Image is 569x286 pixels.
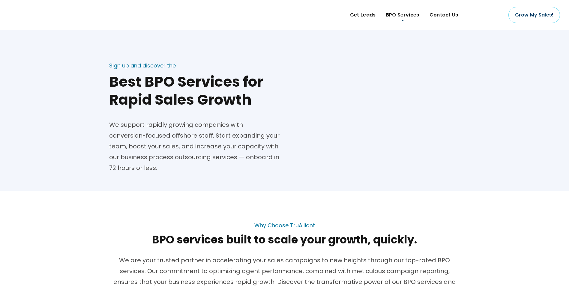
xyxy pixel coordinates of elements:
div: Why Choose TruAlliant [254,222,315,228]
span: BPO Services [386,10,419,19]
span: Get Leads [350,10,376,19]
h2: Best BPO Services for Rapid Sales Growth [109,73,280,109]
span: Contact Us [430,10,458,19]
h2: BPO services built to scale your growth, quickly. [109,233,460,247]
div: We support rapidly growing companies with conversion-focused offshore staff. Start expanding your... [109,119,280,173]
a: Grow My Sales! [508,7,560,23]
div: Sign up and discover the [109,63,176,69]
